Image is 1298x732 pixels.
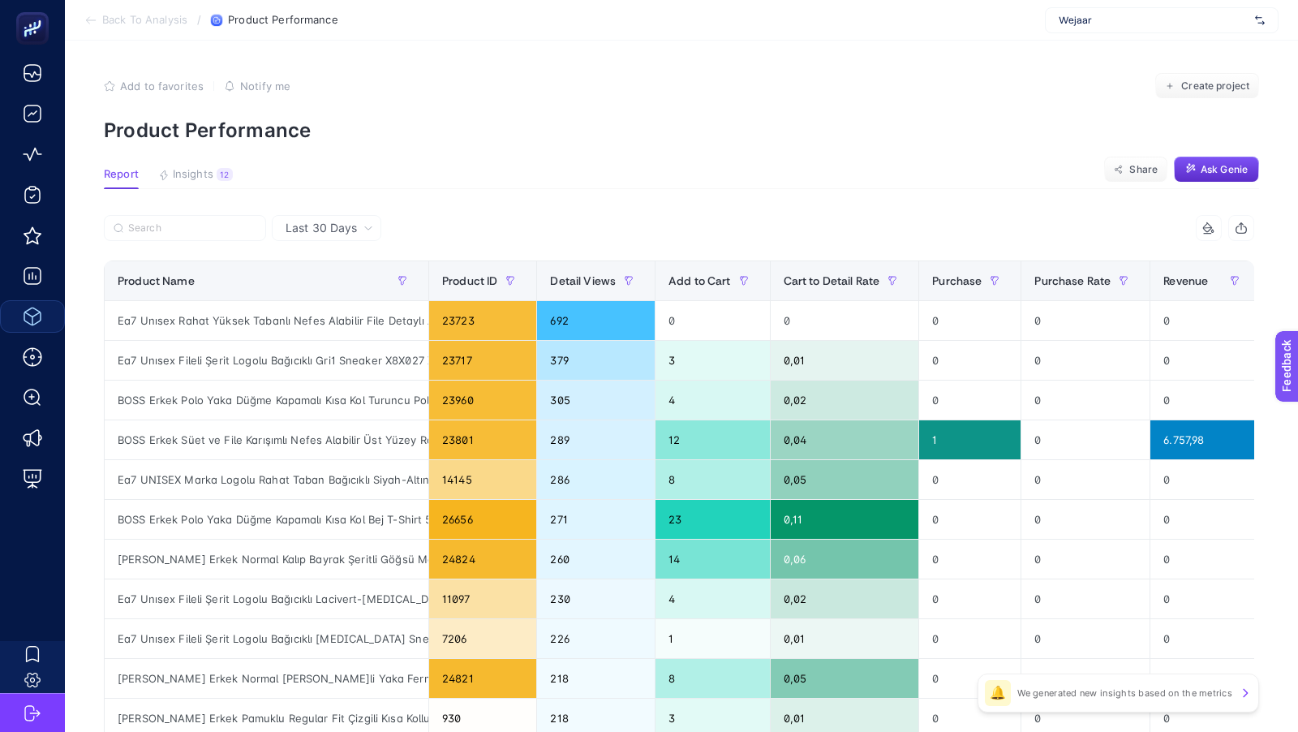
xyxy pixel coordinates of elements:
[1150,540,1260,579] div: 0
[105,579,428,618] div: Ea7 Unısex Fileli Şerit Logolu Bağıcıklı Lacivert-[MEDICAL_DATA] Sneaker X8X027 XK050-D813
[919,301,1021,340] div: 0
[771,500,919,539] div: 0,11
[224,80,290,93] button: Notify me
[655,341,770,380] div: 3
[771,381,919,420] div: 0,02
[1034,274,1111,287] span: Purchase Rate
[1150,619,1260,658] div: 0
[932,274,982,287] span: Purchase
[1150,301,1260,340] div: 0
[1181,80,1249,93] span: Create project
[429,341,536,380] div: 23717
[771,341,919,380] div: 0,01
[442,274,497,287] span: Product ID
[104,80,204,93] button: Add to favorites
[1059,14,1249,27] span: Wejaar
[784,274,880,287] span: Cart to Detail Rate
[429,619,536,658] div: 7206
[919,420,1021,459] div: 1
[1129,163,1158,176] span: Share
[1021,420,1150,459] div: 0
[105,619,428,658] div: Ea7 Unısex Fileli Şerit Logolu Bağıcıklı [MEDICAL_DATA] Sneaker X8X027 XK050-00175
[429,420,536,459] div: 23801
[655,301,770,340] div: 0
[655,460,770,499] div: 8
[771,301,919,340] div: 0
[105,420,428,459] div: BOSS Erkek Süet ve File Karışımlı Nefes Alabilir Üst Yüzey Rahat Taban Siyah Ayakkabı 50541882-005
[537,579,655,618] div: 230
[537,341,655,380] div: 379
[10,5,62,18] span: Feedback
[429,500,536,539] div: 26656
[1150,659,1260,698] div: 0
[1163,274,1208,287] span: Revenue
[655,579,770,618] div: 4
[655,381,770,420] div: 4
[919,619,1021,658] div: 0
[1021,381,1150,420] div: 0
[240,80,290,93] span: Notify me
[537,500,655,539] div: 271
[655,540,770,579] div: 14
[919,540,1021,579] div: 0
[429,659,536,698] div: 24821
[771,659,919,698] div: 0,05
[537,659,655,698] div: 218
[1021,659,1150,698] div: 0
[1021,341,1150,380] div: 0
[1255,12,1265,28] img: svg%3e
[919,341,1021,380] div: 0
[105,500,428,539] div: BOSS Erkek Polo Yaka Düğme Kapamalı Kısa Kol Bej T-Shirt 50520297-131
[1150,460,1260,499] div: 0
[429,301,536,340] div: 23723
[429,381,536,420] div: 23960
[1104,157,1167,183] button: Share
[655,420,770,459] div: 12
[105,301,428,340] div: Ea7 Unısex Rahat Yüksek Tabanlı Nefes Alabilir File Detaylı Armani Kartal Logolu Siyah Sneaker X8X23
[105,659,428,698] div: [PERSON_NAME] Erkek Normal [PERSON_NAME]li Yaka Fermuarlı Cepli ve Uzun Kollu Lacivert Ceket 2541...
[655,500,770,539] div: 23
[919,659,1021,698] div: 0
[105,381,428,420] div: BOSS Erkek Polo Yaka Düğme Kapamalı Kısa Kol Turuncu Polo Yaka T-Shirt 50520297-806
[771,540,919,579] div: 0,06
[919,381,1021,420] div: 0
[1021,579,1150,618] div: 0
[985,680,1011,706] div: 🔔
[1021,301,1150,340] div: 0
[919,579,1021,618] div: 0
[1021,460,1150,499] div: 0
[286,220,357,236] span: Last 30 Days
[1017,687,1232,700] p: We generated new insights based on the metrics
[105,460,428,499] div: Ea7 UNISEX Marka Logolu Rahat Taban Bağıcıklı Siyah-Altın Sneaker X8X101 XK257-M701
[228,14,337,27] span: Product Performance
[1155,73,1259,99] button: Create project
[919,460,1021,499] div: 0
[429,540,536,579] div: 24824
[537,381,655,420] div: 305
[1150,579,1260,618] div: 0
[537,619,655,658] div: 226
[655,619,770,658] div: 1
[1150,381,1260,420] div: 0
[128,222,256,235] input: Search
[1201,163,1248,176] span: Ask Genie
[771,579,919,618] div: 0,02
[537,540,655,579] div: 260
[1150,341,1260,380] div: 0
[668,274,731,287] span: Add to Cart
[120,80,204,93] span: Add to favorites
[1021,500,1150,539] div: 0
[1150,500,1260,539] div: 0
[655,659,770,698] div: 8
[771,420,919,459] div: 0,04
[105,540,428,579] div: [PERSON_NAME] Erkek Normal Kalıp Bayrak Şeritli Göğsü Metalik Logolu Arkası [PERSON_NAME] Baskılı...
[173,168,213,181] span: Insights
[771,619,919,658] div: 0,01
[537,301,655,340] div: 692
[919,500,1021,539] div: 0
[429,460,536,499] div: 14145
[1150,420,1260,459] div: 6.757,98
[537,420,655,459] div: 289
[1021,619,1150,658] div: 0
[217,168,233,181] div: 12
